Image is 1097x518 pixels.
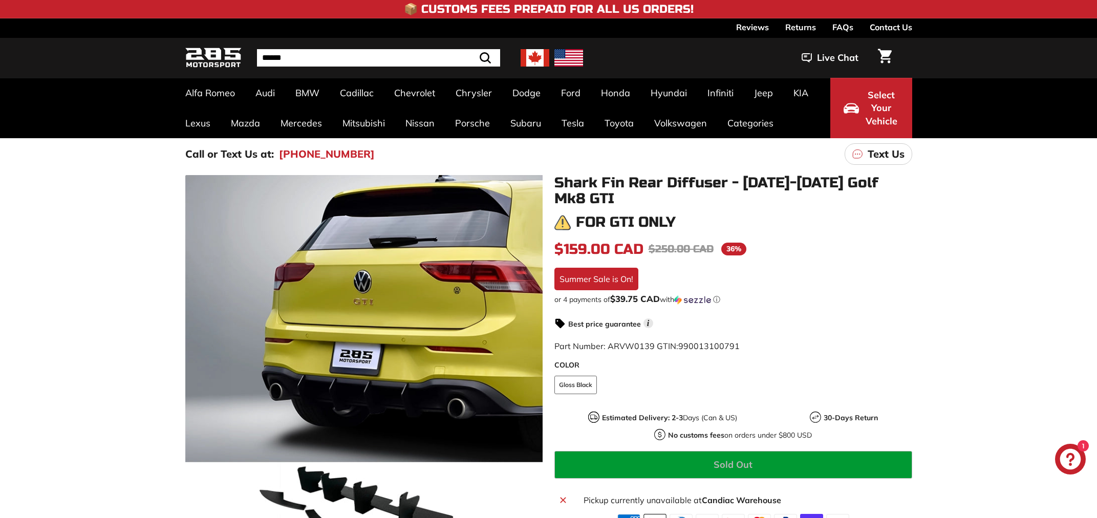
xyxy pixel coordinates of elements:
a: Ford [551,78,591,108]
a: Dodge [502,78,551,108]
strong: Best price guarantee [568,319,641,329]
a: Mercedes [270,108,332,138]
a: Volkswagen [644,108,717,138]
a: Cart [872,40,898,75]
span: 990013100791 [678,341,740,351]
a: Mitsubishi [332,108,395,138]
button: Sold Out [554,451,912,479]
span: Sold Out [714,459,752,470]
span: Part Number: ARVW0139 GTIN: [554,341,740,351]
a: Cadillac [330,78,384,108]
a: Categories [717,108,784,138]
p: Days (Can & US) [602,413,737,423]
a: Mazda [221,108,270,138]
span: Live Chat [817,51,858,64]
span: $250.00 CAD [649,243,714,255]
p: Pickup currently unavailable at [584,494,906,506]
span: $39.75 CAD [610,293,660,304]
a: Honda [591,78,640,108]
a: Chrysler [445,78,502,108]
img: warning.png [554,214,571,231]
a: Lexus [175,108,221,138]
label: COLOR [554,360,912,371]
span: Select Your Vehicle [864,89,899,128]
a: Alfa Romeo [175,78,245,108]
a: Contact Us [870,18,912,36]
h4: 📦 Customs Fees Prepaid for All US Orders! [404,3,694,15]
span: 36% [721,243,746,255]
p: on orders under $800 USD [668,430,812,441]
a: Toyota [594,108,644,138]
a: [PHONE_NUMBER] [279,146,375,162]
a: BMW [285,78,330,108]
a: FAQs [832,18,853,36]
span: $159.00 CAD [554,241,643,258]
div: or 4 payments of$39.75 CADwithSezzle Click to learn more about Sezzle [554,294,912,305]
a: Reviews [736,18,769,36]
inbox-online-store-chat: Shopify online store chat [1052,444,1089,477]
a: Nissan [395,108,445,138]
strong: No customs fees [668,430,724,440]
a: Tesla [551,108,594,138]
span: i [643,318,653,328]
a: Text Us [845,143,912,165]
a: Infiniti [697,78,744,108]
strong: Estimated Delivery: 2-3 [602,413,683,422]
button: Live Chat [788,45,872,71]
h3: For GTI only [576,214,676,230]
a: Porsche [445,108,500,138]
a: Returns [785,18,816,36]
p: Call or Text Us at: [185,146,274,162]
img: Logo_285_Motorsport_areodynamics_components [185,46,242,70]
a: KIA [783,78,819,108]
a: Hyundai [640,78,697,108]
div: or 4 payments of with [554,294,912,305]
strong: 30-Days Return [824,413,878,422]
p: Text Us [868,146,905,162]
button: Select Your Vehicle [830,78,912,138]
img: Sezzle [674,295,711,305]
a: Audi [245,78,285,108]
strong: Candiac Warehouse [702,495,781,505]
a: Jeep [744,78,783,108]
a: Subaru [500,108,551,138]
a: Chevrolet [384,78,445,108]
div: Summer Sale is On! [554,268,638,290]
input: Search [257,49,500,67]
h1: Shark Fin Rear Diffuser - [DATE]-[DATE] Golf Mk8 GTI [554,175,912,207]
